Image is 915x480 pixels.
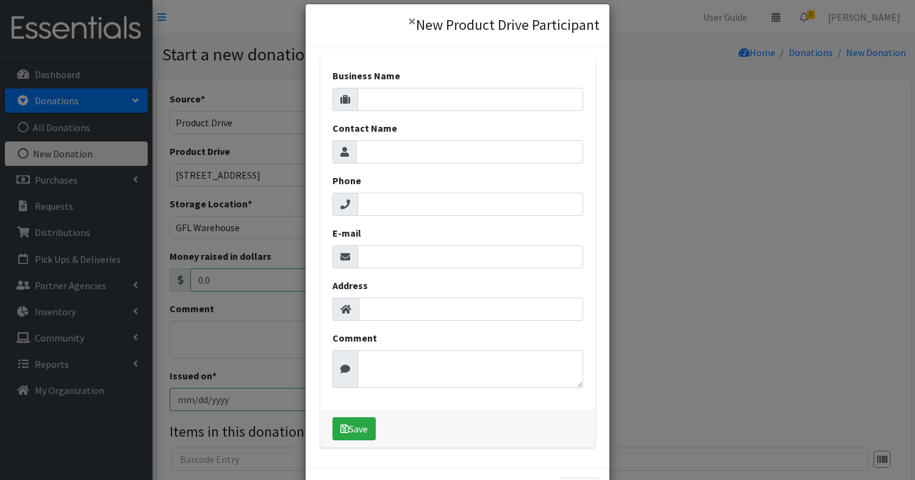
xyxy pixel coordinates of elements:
[332,278,368,293] label: Address
[332,226,361,240] label: E-mail
[332,68,400,83] label: Business Name
[332,121,397,135] label: Contact Name
[332,417,376,440] button: Save
[416,14,600,36] h4: New Product Drive Participant
[332,173,361,188] label: Phone
[332,331,377,345] label: Comment
[398,4,426,38] button: ×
